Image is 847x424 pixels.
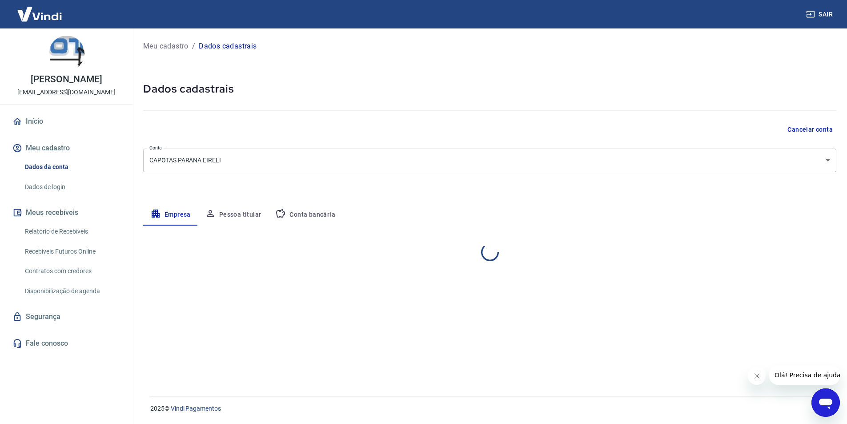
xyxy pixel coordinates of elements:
button: Conta bancária [268,204,342,226]
a: Relatório de Recebíveis [21,222,122,241]
img: f386ab54-7e21-4e9b-af6e-f5bb3cc78e62.jpeg [49,36,84,71]
a: Início [11,112,122,131]
button: Meu cadastro [11,138,122,158]
p: [EMAIL_ADDRESS][DOMAIN_NAME] [17,88,116,97]
button: Sair [804,6,836,23]
span: Olá! Precisa de ajuda? [5,6,75,13]
p: Dados cadastrais [199,41,257,52]
a: Segurança [11,307,122,327]
h5: Dados cadastrais [143,82,836,96]
iframe: Mensagem da empresa [769,365,840,385]
a: Fale conosco [11,334,122,353]
a: Vindi Pagamentos [171,405,221,412]
a: Disponibilização de agenda [21,282,122,300]
button: Meus recebíveis [11,203,122,222]
a: Dados de login [21,178,122,196]
button: Empresa [143,204,198,226]
div: CAPOTAS PARANA EIRELI [143,149,836,172]
iframe: Fechar mensagem [748,367,766,385]
a: Meu cadastro [143,41,189,52]
p: [PERSON_NAME] [31,75,102,84]
img: Vindi [11,0,68,28]
button: Pessoa titular [198,204,269,226]
p: 2025 © [150,404,826,413]
p: / [192,41,195,52]
iframe: Botão para abrir a janela de mensagens [811,388,840,417]
button: Cancelar conta [784,121,836,138]
a: Contratos com credores [21,262,122,280]
label: Conta [149,145,162,151]
a: Recebíveis Futuros Online [21,242,122,261]
a: Dados da conta [21,158,122,176]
